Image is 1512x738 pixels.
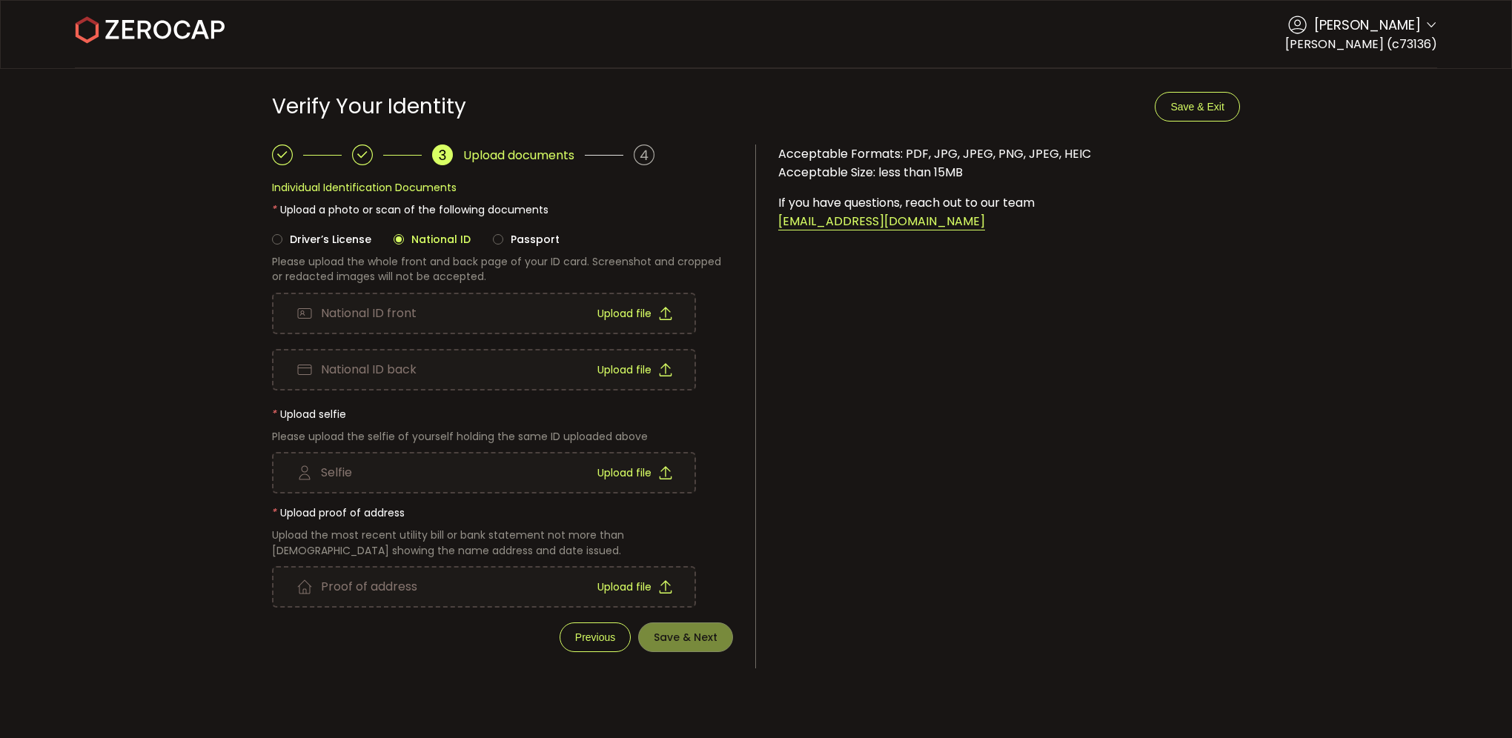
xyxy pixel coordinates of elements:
[321,364,417,376] span: National ID back
[778,213,985,230] span: [EMAIL_ADDRESS][DOMAIN_NAME]
[575,631,615,643] span: Previous
[272,180,457,195] span: Individual Identification Documents
[1170,101,1224,113] span: Save & Exit
[1340,578,1512,738] iframe: Chat Widget
[272,254,721,284] span: Please upload the whole front and back page of your ID card. Screenshot and cropped or redacted i...
[321,467,352,479] span: Selfie
[1314,15,1421,35] span: [PERSON_NAME]
[638,622,733,652] button: Save & Next
[463,146,574,164] span: Upload documents
[503,232,560,247] span: Passport
[778,194,1035,211] span: If you have questions, reach out to our team
[778,164,963,181] span: Acceptable Size: less than 15MB
[597,308,651,319] span: Upload file
[654,632,717,642] span: Save & Next
[778,145,1091,162] span: Acceptable Formats: PDF, JPG, JPEG, PNG, JPEG, HEIC
[282,232,371,247] span: Driver’s License
[1285,36,1437,53] span: [PERSON_NAME] (c73136)
[597,582,651,592] span: Upload file
[272,92,466,121] span: Verify Your Identity
[321,581,417,593] span: Proof of address
[1155,92,1239,122] button: Save & Exit
[560,622,631,652] button: Previous
[597,365,651,375] span: Upload file
[404,232,471,247] span: National ID
[321,307,417,319] span: National ID front
[597,468,651,478] span: Upload file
